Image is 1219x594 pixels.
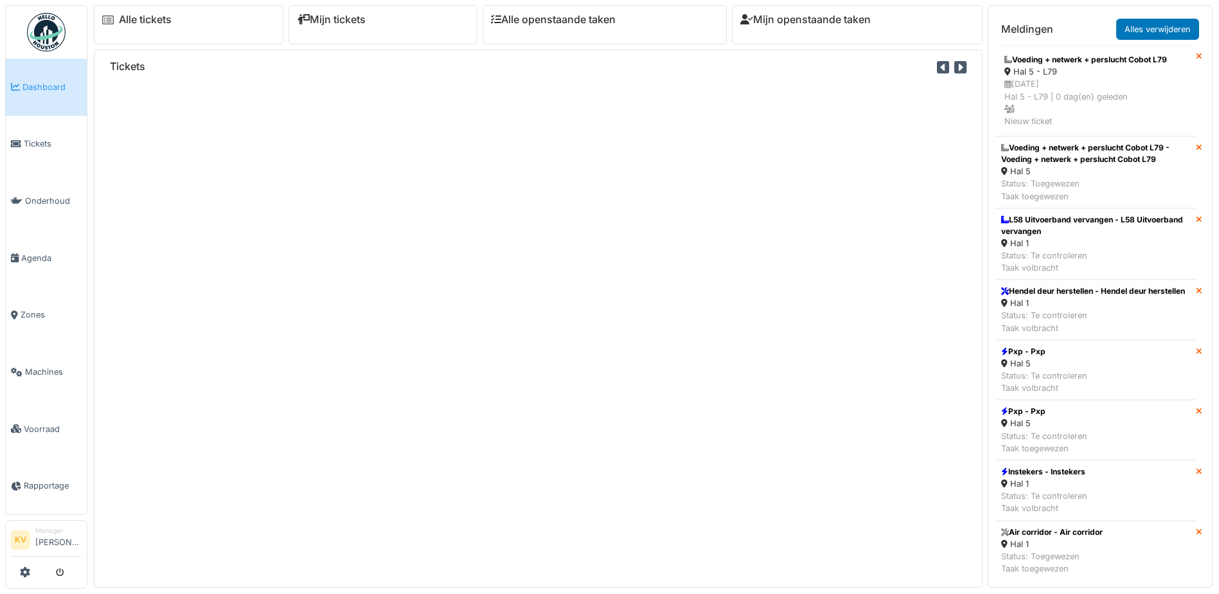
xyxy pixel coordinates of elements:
a: Pxp - Pxp Hal 5 Status: Te controlerenTaak toegewezen [996,400,1196,460]
div: [DATE] Hal 5 - L79 | 0 dag(en) geleden Nieuw ticket [1004,78,1188,127]
div: Manager [35,526,82,535]
li: KV [11,530,30,550]
div: Status: Te controleren Taak volbracht [1001,249,1191,274]
h6: Tickets [110,60,145,73]
div: Hal 5 [1001,357,1087,370]
div: Pxp - Pxp [1001,406,1087,417]
a: Hendel deur herstellen - Hendel deur herstellen Hal 1 Status: Te controlerenTaak volbracht [996,280,1196,340]
a: Voeding + netwerk + perslucht Cobot L79 Hal 5 - L79 [DATE]Hal 5 - L79 | 0 dag(en) geleden Nieuw t... [996,45,1196,136]
div: Hal 5 [1001,417,1087,429]
div: Voeding + netwerk + perslucht Cobot L79 [1004,54,1188,66]
div: L58 Uitvoerband vervangen - L58 Uitvoerband vervangen [1001,214,1191,237]
div: Instekers - Instekers [1001,466,1087,478]
span: Dashboard [22,81,82,93]
a: Voeding + netwerk + perslucht Cobot L79 - Voeding + netwerk + perslucht Cobot L79 Hal 5 Status: T... [996,136,1196,208]
a: Pxp - Pxp Hal 5 Status: Te controlerenTaak volbracht [996,340,1196,401]
a: L58 Uitvoerband vervangen - L58 Uitvoerband vervangen Hal 1 Status: Te controlerenTaak volbracht [996,208,1196,280]
span: Onderhoud [25,195,82,207]
a: Agenda [6,230,87,287]
div: Status: Toegewezen Taak toegewezen [1001,550,1103,575]
div: Hal 1 [1001,237,1191,249]
a: Alle openstaande taken [491,14,616,26]
div: Status: Te controleren Taak volbracht [1001,490,1087,514]
a: Onderhoud [6,172,87,230]
a: Voorraad [6,401,87,458]
a: Alles verwijderen [1116,19,1199,40]
div: Status: Toegewezen Taak toegewezen [1001,177,1191,202]
a: Machines [6,343,87,401]
div: Hal 1 [1001,478,1087,490]
a: Alle tickets [119,14,172,26]
div: Hal 5 [1001,165,1191,177]
div: Hendel deur herstellen - Hendel deur herstellen [1001,285,1185,297]
div: Status: Te controleren Taak volbracht [1001,370,1087,394]
img: Badge_color-CXgf-gQk.svg [27,13,66,51]
a: Tickets [6,116,87,173]
div: Status: Te controleren Taak volbracht [1001,309,1185,334]
a: Rapportage [6,458,87,515]
div: Hal 1 [1001,297,1185,309]
span: Voorraad [24,423,82,435]
div: Hal 5 - L79 [1004,66,1188,78]
span: Rapportage [24,480,82,492]
div: Hal 1 [1001,538,1103,550]
a: Dashboard [6,59,87,116]
a: Zones [6,287,87,344]
div: Status: Te controleren Taak toegewezen [1001,430,1087,455]
div: Pxp - Pxp [1001,346,1087,357]
span: Zones [21,309,82,321]
span: Agenda [21,252,82,264]
h6: Meldingen [1001,23,1053,35]
a: Instekers - Instekers Hal 1 Status: Te controlerenTaak volbracht [996,460,1196,521]
a: KV Manager[PERSON_NAME] [11,526,82,557]
span: Tickets [24,138,82,150]
span: Machines [25,366,82,378]
a: Air corridor - Air corridor Hal 1 Status: ToegewezenTaak toegewezen [996,521,1196,581]
a: Mijn tickets [297,14,366,26]
li: [PERSON_NAME] [35,526,82,553]
div: Air corridor - Air corridor [1001,526,1103,538]
a: Mijn openstaande taken [740,14,871,26]
div: Voeding + netwerk + perslucht Cobot L79 - Voeding + netwerk + perslucht Cobot L79 [1001,142,1191,165]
